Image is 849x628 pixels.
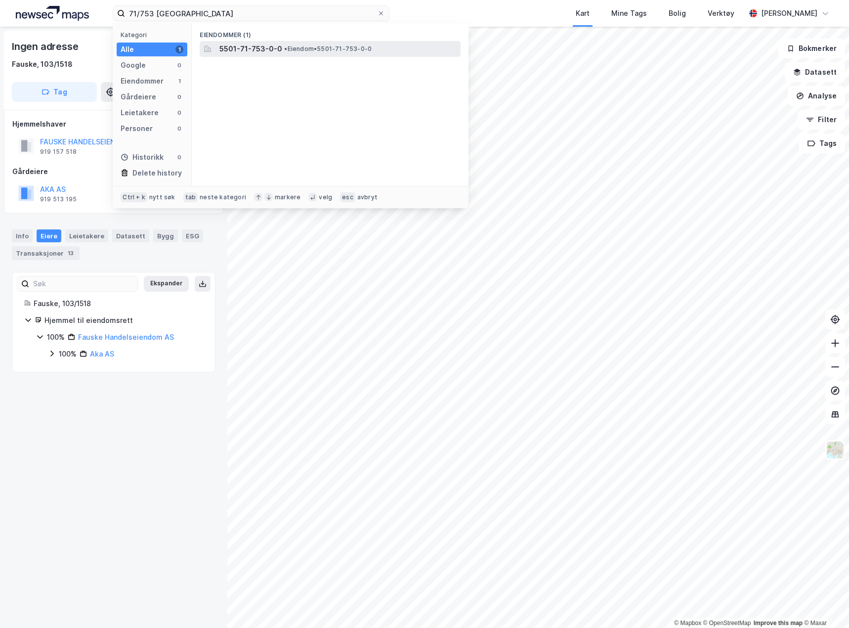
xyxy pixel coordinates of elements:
[761,7,817,19] div: [PERSON_NAME]
[40,148,77,156] div: 919 157 518
[183,192,198,202] div: tab
[12,246,80,260] div: Transaksjoner
[708,7,734,19] div: Verktøy
[12,58,73,70] div: Fauske, 103/1518
[65,229,108,242] div: Leietakere
[754,620,803,627] a: Improve this map
[275,193,300,201] div: markere
[47,331,65,343] div: 100%
[112,229,149,242] div: Datasett
[798,110,845,130] button: Filter
[153,229,178,242] div: Bygg
[175,77,183,85] div: 1
[125,6,377,21] input: Søk på adresse, matrikkel, gårdeiere, leietakere eller personer
[674,620,701,627] a: Mapbox
[121,192,147,202] div: Ctrl + k
[37,229,61,242] div: Eiere
[12,39,80,54] div: Ingen adresse
[66,248,76,258] div: 13
[44,314,203,326] div: Hjemmel til eiendomsrett
[175,93,183,101] div: 0
[16,6,89,21] img: logo.a4113a55bc3d86da70a041830d287a7e.svg
[29,276,137,291] input: Søk
[175,109,183,117] div: 0
[576,7,590,19] div: Kart
[121,123,153,135] div: Personer
[121,107,159,119] div: Leietakere
[40,195,77,203] div: 919 513 195
[669,7,686,19] div: Bolig
[175,153,183,161] div: 0
[121,59,146,71] div: Google
[340,192,355,202] div: esc
[78,333,174,341] a: Fauske Handelseiendom AS
[12,82,97,102] button: Tag
[12,229,33,242] div: Info
[175,45,183,53] div: 1
[121,75,164,87] div: Eiendommer
[826,441,845,459] img: Z
[175,61,183,69] div: 0
[284,45,287,52] span: •
[357,193,378,201] div: avbryt
[800,581,849,628] iframe: Chat Widget
[121,31,187,39] div: Kategori
[788,86,845,106] button: Analyse
[192,23,468,41] div: Eiendommer (1)
[319,193,332,201] div: velg
[34,298,203,310] div: Fauske, 103/1518
[175,125,183,133] div: 0
[800,581,849,628] div: Kontrollprogram for chat
[132,167,182,179] div: Delete history
[200,193,246,201] div: neste kategori
[149,193,175,201] div: nytt søk
[59,348,77,360] div: 100%
[785,62,845,82] button: Datasett
[799,134,845,153] button: Tags
[703,620,751,627] a: OpenStreetMap
[121,151,164,163] div: Historikk
[182,229,203,242] div: ESG
[121,91,156,103] div: Gårdeiere
[144,276,189,292] button: Ekspander
[219,43,282,55] span: 5501-71-753-0-0
[611,7,647,19] div: Mine Tags
[778,39,845,58] button: Bokmerker
[90,350,114,358] a: Aka AS
[12,166,215,178] div: Gårdeiere
[12,118,215,130] div: Hjemmelshaver
[121,44,134,55] div: Alle
[284,45,372,53] span: Eiendom • 5501-71-753-0-0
